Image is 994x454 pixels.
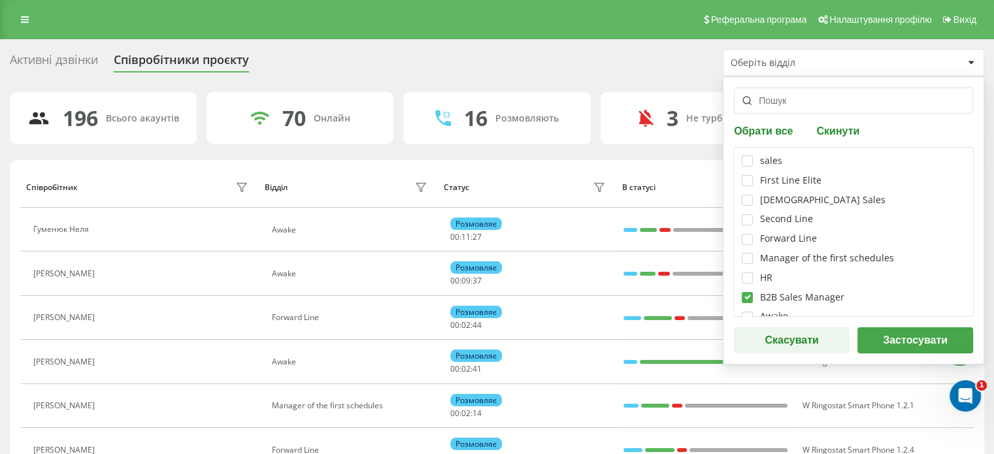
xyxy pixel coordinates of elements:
span: 44 [472,319,482,331]
div: [PERSON_NAME] [33,313,98,322]
span: 00 [450,319,459,331]
span: 02 [461,408,471,419]
div: 196 [63,106,98,131]
div: : : [450,276,482,285]
span: 00 [450,231,459,242]
div: Активні дзвінки [10,53,98,73]
div: : : [450,233,482,242]
span: Вихід [953,14,976,25]
div: : : [450,365,482,374]
div: B2B Sales Manager [760,292,844,303]
span: 37 [472,275,482,286]
div: Гуменюк Неля [33,225,92,234]
div: Всього акаунтів [106,113,179,124]
div: : : [450,321,482,330]
div: First Line Elite [760,175,821,186]
span: 11 [461,231,471,242]
input: Пошук [734,88,973,114]
div: Awake [272,357,431,366]
span: 1 [976,380,987,391]
div: sales [760,155,782,167]
div: [PERSON_NAME] [33,357,98,366]
div: Manager of the first schedules [272,401,431,410]
div: Awake [760,311,788,322]
span: 02 [461,319,471,331]
div: Розмовляє [450,218,502,230]
div: 3 [667,106,678,131]
span: 27 [472,231,482,242]
button: Застосувати [857,327,973,353]
div: Онлайн [314,113,350,124]
div: Не турбувати [686,113,750,124]
div: Awake [272,225,431,235]
span: 09 [461,275,471,286]
div: Second Line [760,214,813,225]
span: 00 [450,275,459,286]
div: : : [450,409,482,418]
div: 16 [464,106,488,131]
span: 14 [472,408,482,419]
span: Налаштування профілю [829,14,931,25]
button: Обрати все [734,124,797,137]
div: Manager of the first schedules [760,253,894,264]
div: Розмовляє [450,349,502,362]
div: Forward Line [760,233,817,244]
div: Розмовляють [495,113,559,124]
span: 41 [472,363,482,374]
iframe: Intercom live chat [950,380,981,412]
span: 00 [450,363,459,374]
div: Awake [272,269,431,278]
span: 00 [450,408,459,419]
div: Forward Line [272,313,431,322]
span: 02 [461,363,471,374]
div: Розмовляє [450,261,502,274]
div: HR [760,272,772,284]
div: [DEMOGRAPHIC_DATA] Sales [760,195,886,206]
div: Оберіть відділ [731,57,887,69]
div: [PERSON_NAME] [33,401,98,410]
div: Співробітники проєкту [114,53,249,73]
span: Реферальна програма [711,14,807,25]
button: Скинути [812,124,863,137]
div: Відділ [265,183,288,192]
div: Розмовляє [450,438,502,450]
div: Розмовляє [450,394,502,406]
div: В статусі [622,183,789,192]
button: Скасувати [734,327,850,353]
div: Співробітник [26,183,78,192]
div: Статус [444,183,469,192]
div: [PERSON_NAME] [33,269,98,278]
span: W Ringostat Smart Phone 1.2.1 [802,400,914,411]
div: Розмовляє [450,306,502,318]
div: 70 [282,106,306,131]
